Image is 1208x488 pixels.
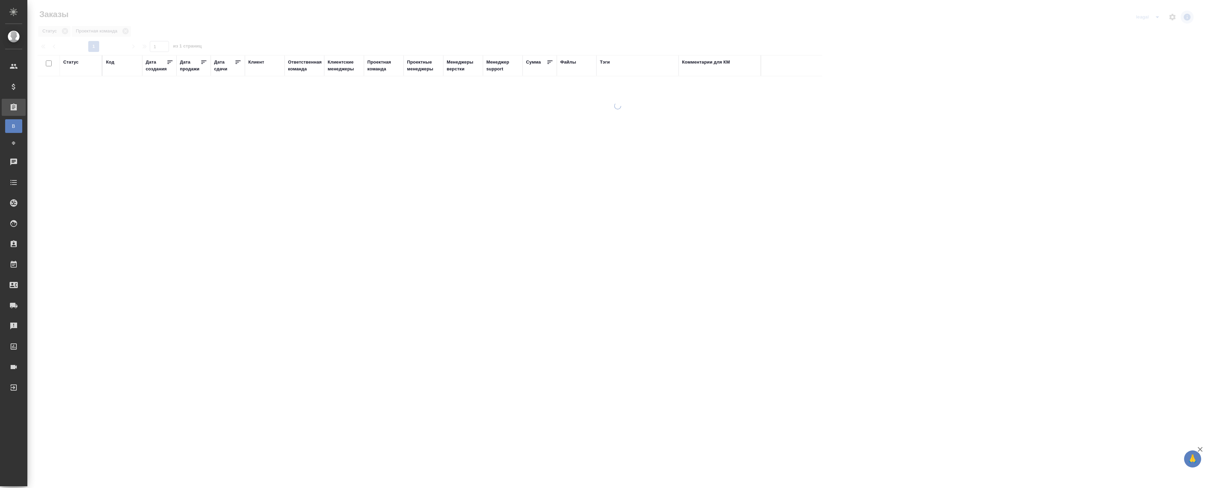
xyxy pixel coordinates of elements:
[63,59,79,66] div: Статус
[180,59,200,72] div: Дата продажи
[526,59,541,66] div: Сумма
[486,59,519,72] div: Менеджер support
[560,59,576,66] div: Файлы
[9,123,19,130] span: В
[447,59,480,72] div: Менеджеры верстки
[1184,450,1201,467] button: 🙏
[5,119,22,133] a: В
[106,59,114,66] div: Код
[682,59,730,66] div: Комментарии для КМ
[248,59,264,66] div: Клиент
[407,59,440,72] div: Проектные менеджеры
[600,59,610,66] div: Тэги
[5,136,22,150] a: Ф
[1187,452,1198,466] span: 🙏
[9,140,19,147] span: Ф
[328,59,360,72] div: Клиентские менеджеры
[367,59,400,72] div: Проектная команда
[146,59,167,72] div: Дата создания
[288,59,322,72] div: Ответственная команда
[214,59,235,72] div: Дата сдачи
